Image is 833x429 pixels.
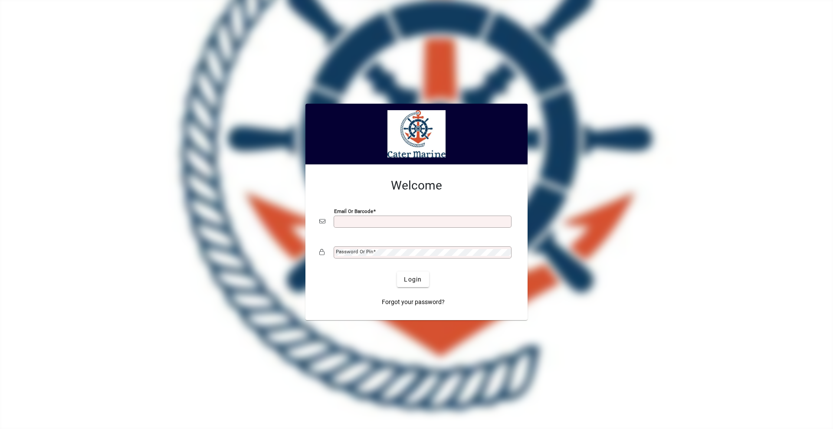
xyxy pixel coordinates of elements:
[336,249,373,255] mat-label: Password or Pin
[319,178,514,193] h2: Welcome
[378,294,448,310] a: Forgot your password?
[397,272,429,287] button: Login
[382,298,445,307] span: Forgot your password?
[404,275,422,284] span: Login
[334,208,373,214] mat-label: Email or Barcode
